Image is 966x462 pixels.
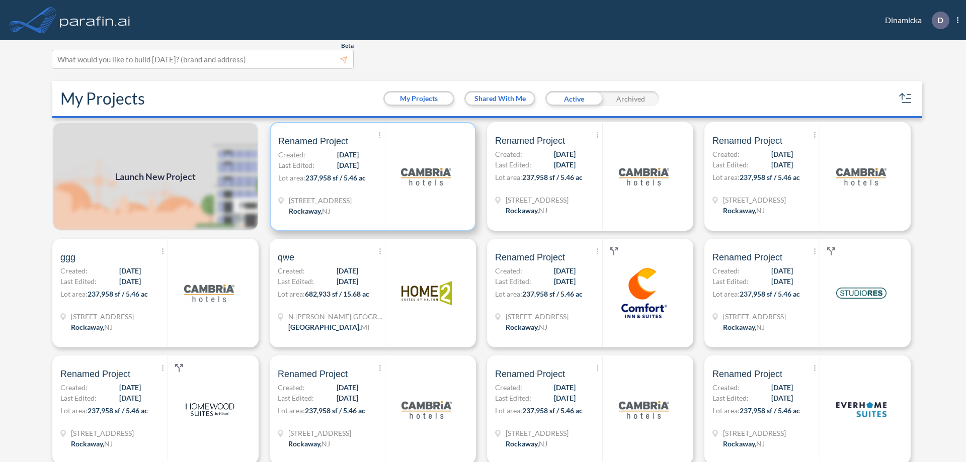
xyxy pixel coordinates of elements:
span: Created: [60,265,88,276]
span: Last Edited: [278,393,314,403]
div: Rockaway, NJ [723,322,765,332]
span: 237,958 sf / 5.46 ac [522,406,583,415]
span: [DATE] [337,393,358,403]
span: NJ [539,206,547,215]
img: logo [401,385,452,435]
span: [DATE] [554,276,576,287]
span: 237,958 sf / 5.46 ac [740,406,800,415]
button: sort [898,90,914,107]
span: [DATE] [771,149,793,159]
span: [DATE] [554,159,576,170]
span: Last Edited: [278,160,314,170]
span: Last Edited: [495,393,531,403]
span: [DATE] [119,265,141,276]
span: Lot area: [278,406,305,415]
span: 237,958 sf / 5.46 ac [740,290,800,298]
span: 682,933 sf / 15.68 ac [305,290,369,298]
span: Created: [495,149,522,159]
span: Renamed Project [278,368,348,380]
span: 237,958 sf / 5.46 ac [522,173,583,181]
img: logo [58,10,132,30]
img: logo [619,268,669,318]
span: Last Edited: [495,276,531,287]
span: Rockaway , [506,206,539,215]
span: Last Edited: [712,276,749,287]
span: Last Edited: [60,393,97,403]
span: NJ [104,323,113,331]
div: Rockaway, NJ [506,205,547,216]
div: Rockaway, NJ [71,438,113,449]
span: [DATE] [771,159,793,170]
span: Rockaway , [506,323,539,331]
span: Lot area: [495,173,522,181]
span: Created: [495,382,522,393]
span: Beta [341,42,354,50]
span: [DATE] [771,276,793,287]
span: Renamed Project [712,251,782,263]
span: Lot area: [278,290,305,298]
div: Rockaway, NJ [723,205,765,216]
div: Rockaway, NJ [723,438,765,449]
div: Rockaway, NJ [71,322,113,332]
span: [DATE] [337,160,359,170]
span: Renamed Project [712,135,782,147]
span: Rockaway , [71,323,104,331]
span: 321 Mt Hope Ave [288,428,351,438]
span: Created: [278,265,305,276]
span: [DATE] [119,393,141,403]
span: [DATE] [554,393,576,403]
div: Rockaway, NJ [288,438,330,449]
img: logo [836,268,887,318]
span: Lot area: [712,290,740,298]
img: logo [401,268,452,318]
span: [DATE] [554,265,576,276]
span: 321 Mt Hope Ave [723,195,786,205]
span: NJ [756,323,765,331]
span: Rockaway , [723,323,756,331]
span: qwe [278,251,294,263]
img: add [52,122,259,231]
span: Lot area: [60,290,88,298]
span: NJ [322,207,331,215]
span: Created: [495,265,522,276]
span: Lot area: [495,406,522,415]
span: [DATE] [771,382,793,393]
img: logo [836,385,887,435]
span: 321 Mt Hope Ave [723,311,786,322]
div: Dinamicka [870,12,958,29]
span: [DATE] [337,149,359,160]
span: Rockaway , [288,439,321,448]
img: logo [619,151,669,202]
span: Rockaway , [289,207,322,215]
span: Lot area: [712,173,740,181]
span: Created: [712,265,740,276]
span: [DATE] [337,265,358,276]
span: NJ [104,439,113,448]
span: [DATE] [554,149,576,159]
span: 321 Mt Hope Ave [71,311,134,322]
a: Launch New Project [52,122,259,231]
span: NJ [756,439,765,448]
div: Rockaway, NJ [289,206,331,216]
span: Renamed Project [495,251,565,263]
img: logo [184,385,234,435]
img: logo [836,151,887,202]
span: 237,958 sf / 5.46 ac [88,290,148,298]
span: Rockaway , [506,439,539,448]
span: Lot area: [712,406,740,415]
span: [DATE] [554,382,576,393]
span: Lot area: [60,406,88,415]
span: 237,958 sf / 5.46 ac [740,173,800,181]
span: N Wyndham Hill Dr NE [288,311,384,322]
span: Last Edited: [712,393,749,403]
span: Created: [712,149,740,159]
span: Created: [278,382,305,393]
span: Created: [278,149,305,160]
span: [DATE] [771,265,793,276]
span: [DATE] [771,393,793,403]
div: Grand Rapids, MI [288,322,369,332]
span: 321 Mt Hope Ave [506,311,569,322]
button: My Projects [385,93,453,105]
span: Rockaway , [71,439,104,448]
span: NJ [756,206,765,215]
